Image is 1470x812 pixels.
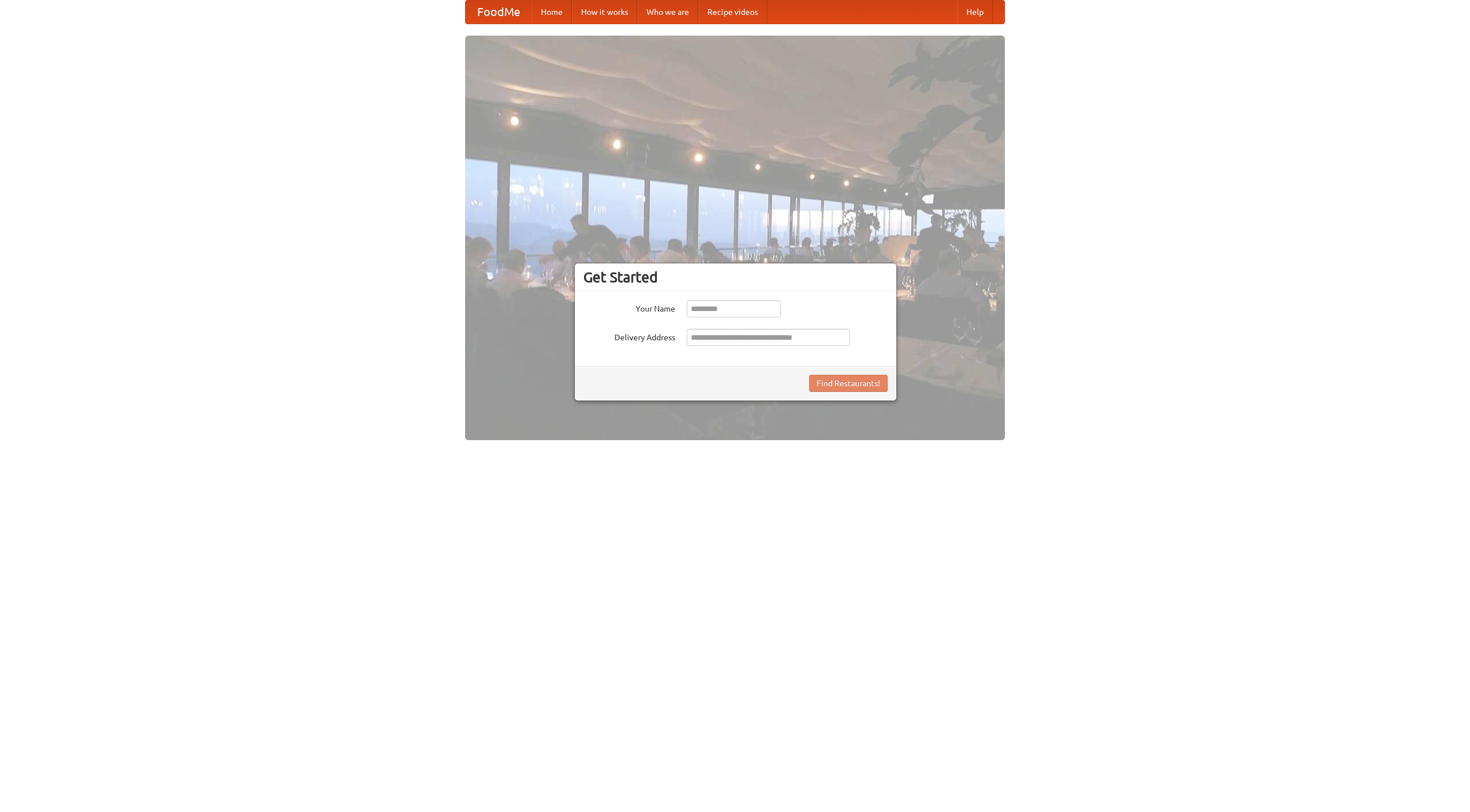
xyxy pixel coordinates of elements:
a: Home [532,1,572,24]
a: Who we are [637,1,698,24]
a: Recipe videos [698,1,767,24]
label: Delivery Address [583,329,675,343]
h3: Get Started [583,269,888,286]
a: How it works [572,1,637,24]
label: Your Name [583,300,675,314]
a: Help [957,1,993,24]
button: Find Restaurants! [809,375,888,392]
a: FoodMe [466,1,532,24]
